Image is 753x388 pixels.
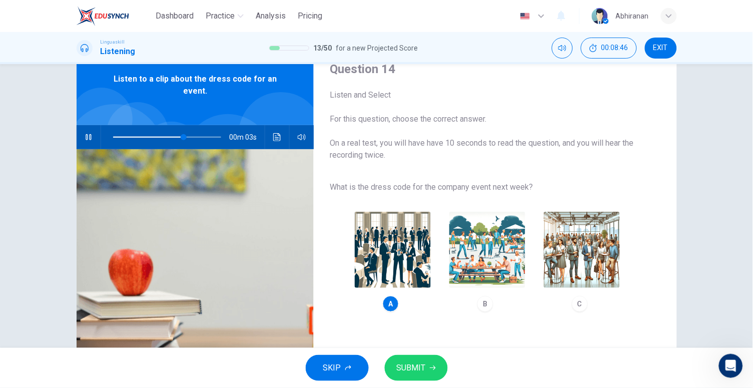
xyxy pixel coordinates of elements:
div: Fin [36,45,46,56]
span: Help [159,321,175,328]
div: C [572,296,588,312]
div: Hide [581,38,637,59]
span: SKIP [323,361,341,375]
img: A [355,212,431,288]
button: Dashboard [152,7,198,25]
span: EXIT [653,44,668,52]
span: SUBMIT [397,361,426,375]
button: Pricing [294,7,326,25]
button: Practice [202,7,248,25]
span: For this question, choose the correct answer. [330,113,644,125]
button: C [539,207,624,316]
img: en [519,13,531,20]
button: Analysis [252,7,290,25]
div: Close [176,4,194,22]
button: Help [134,296,200,336]
button: 00:08:46 [581,38,637,59]
span: Listen to a clip about the dress code for an event. [109,73,282,97]
span: Linguaskill [101,39,125,46]
span: 00m 03s [229,125,265,149]
button: SKIP [306,355,369,381]
span: Dashboard [156,10,194,22]
img: Profile picture [592,8,608,24]
button: Messages [67,296,133,336]
div: B [477,296,493,312]
a: EduSynch logo [77,6,152,26]
span: What is the dress code for the company event next week? [330,181,644,193]
h1: Messages [74,5,128,22]
h4: Question 14 [330,61,644,77]
span: Messages [81,321,119,328]
span: 13 / 50 [313,42,332,54]
span: Listen and Select [330,89,644,101]
button: Click to see the audio transcription [269,125,285,149]
span: Practice [206,10,235,22]
span: Home [23,321,44,328]
img: C [544,212,620,288]
button: Ask a question [55,247,146,267]
div: Abhiranan [616,10,649,22]
span: Analysis [256,10,286,22]
span: On a real test, you will have have 10 seconds to read the question, and you will hear the recordi... [330,137,644,161]
img: B [449,212,525,288]
button: A [350,207,435,316]
h1: Listening [101,46,136,58]
button: EXIT [645,38,677,59]
span: 00:08:46 [601,44,628,52]
div: • 17h ago [48,45,80,56]
div: A [383,296,399,312]
div: Mute [552,38,573,59]
img: EduSynch logo [77,6,129,26]
button: B [445,207,530,316]
button: SUBMIT [385,355,448,381]
span: for a new Projected Score [336,42,418,54]
span: Pricing [298,10,322,22]
iframe: Intercom live chat [719,354,743,378]
img: Profile image for Fin [12,35,32,55]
